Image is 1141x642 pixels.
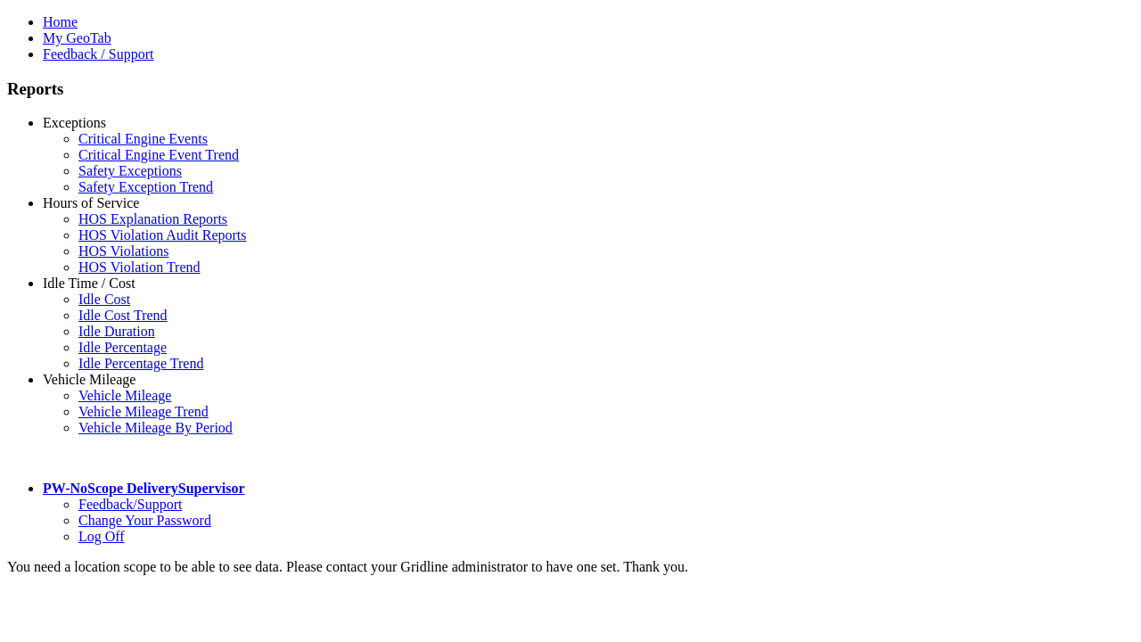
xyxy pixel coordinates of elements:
[43,14,78,29] a: Home
[78,529,125,544] a: Log Off
[78,497,182,512] a: Feedback/Support
[78,292,130,307] a: Idle Cost
[78,404,209,419] a: Vehicle Mileage Trend
[78,388,171,403] a: Vehicle Mileage
[78,227,247,243] a: HOS Violation Audit Reports
[78,308,168,323] a: Idle Cost Trend
[7,559,1134,575] div: You need a location scope to be able to see data. Please contact your Gridline administrator to h...
[78,147,239,162] a: Critical Engine Event Trend
[78,340,167,355] a: Idle Percentage
[43,46,153,62] a: Feedback / Support
[43,276,135,291] a: Idle Time / Cost
[78,356,203,371] a: Idle Percentage Trend
[78,513,211,528] a: Change Your Password
[78,243,168,259] a: HOS Violations
[7,79,1134,99] h3: Reports
[78,420,233,435] a: Vehicle Mileage By Period
[43,372,135,387] a: Vehicle Mileage
[43,30,111,45] a: My GeoTab
[43,115,106,130] a: Exceptions
[78,131,208,146] a: Critical Engine Events
[43,195,139,210] a: Hours of Service
[78,163,182,178] a: Safety Exceptions
[78,179,213,194] a: Safety Exception Trend
[78,259,201,275] a: HOS Violation Trend
[78,211,227,226] a: HOS Explanation Reports
[43,481,244,496] a: PW-NoScope DeliverySupervisor
[78,324,155,339] a: Idle Duration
